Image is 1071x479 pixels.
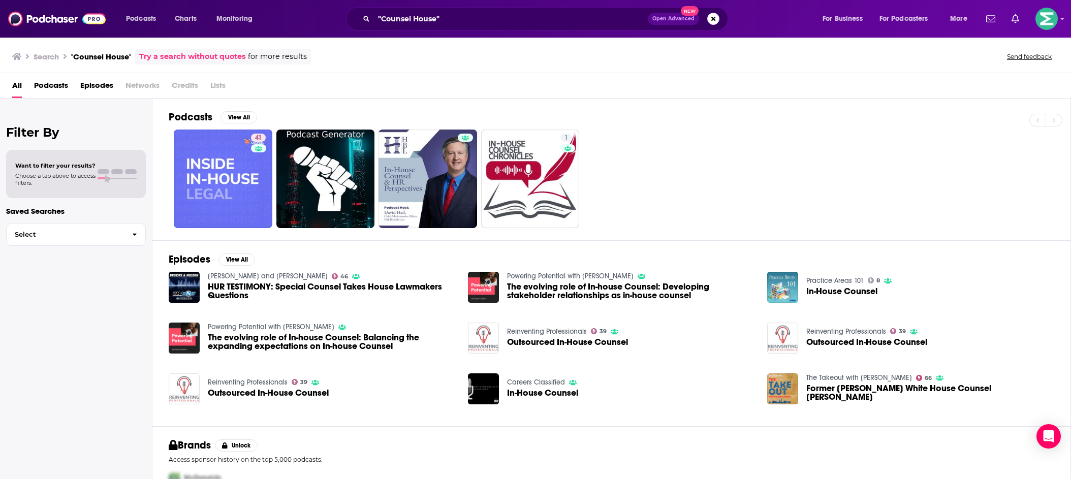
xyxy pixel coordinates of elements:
a: 1 [481,130,580,228]
a: 46 [332,273,349,279]
a: Powering Potential with Robert Walters [208,323,334,331]
a: Show notifications dropdown [982,10,999,27]
p: Saved Searches [6,206,146,216]
span: New [681,6,699,16]
span: 46 [340,274,348,279]
span: 39 [300,380,307,385]
span: Credits [172,77,198,98]
span: For Podcasters [879,12,928,26]
h3: Search [34,52,59,61]
h2: Podcasts [169,111,212,123]
a: 8 [868,277,880,283]
a: Powering Potential with Robert Walters [507,272,634,280]
a: The evolving role of In-house Counsel: Balancing the expanding expectations on In-house Counsel [208,333,456,350]
a: 41 [174,130,272,228]
h2: Brands [169,439,211,452]
button: open menu [943,11,980,27]
a: Reinventing Professionals [806,327,886,336]
button: open menu [209,11,266,27]
a: 39 [890,328,906,334]
img: The evolving role of In-house Counsel: Developing stakeholder relationships as in-house counsel [468,272,499,303]
h2: Episodes [169,253,210,266]
a: Reinventing Professionals [507,327,587,336]
img: The evolving role of In-house Counsel: Balancing the expanding expectations on In-house Counsel [169,323,200,354]
a: Careers Classified [507,378,565,387]
a: Practice Areas 101 [806,276,864,285]
span: 66 [925,376,932,380]
span: Outsourced In-House Counsel [806,338,927,346]
a: Episodes [80,77,113,98]
a: Show notifications dropdown [1007,10,1023,27]
a: Outsourced In-House Counsel [507,338,628,346]
span: Open Advanced [652,16,695,21]
img: User Profile [1035,8,1058,30]
a: All [12,77,22,98]
span: Charts [175,12,197,26]
span: Choose a tab above to access filters. [15,172,96,186]
img: Outsourced In-House Counsel [169,373,200,404]
button: open menu [119,11,169,27]
img: Outsourced In-House Counsel [468,323,499,354]
div: Open Intercom Messenger [1036,424,1061,449]
a: 1 [560,134,572,142]
span: Monitoring [216,12,253,26]
img: Outsourced In-House Counsel [767,323,798,354]
img: In-House Counsel [767,272,798,303]
a: EpisodesView All [169,253,255,266]
a: The Takeout with Major Garrett [806,373,912,382]
a: Outsourced In-House Counsel [208,389,329,397]
h2: Filter By [6,125,146,140]
button: open menu [815,11,875,27]
button: View All [220,111,257,123]
a: Try a search without quotes [139,51,246,62]
button: open menu [873,11,943,27]
a: Former Trump White House Counsel Ty Cobb [806,384,1054,401]
span: Podcasts [126,12,156,26]
img: In-House Counsel [468,373,499,404]
input: Search podcasts, credits, & more... [374,11,648,27]
button: Send feedback [1004,52,1055,61]
a: Broeske and Musson [208,272,328,280]
a: 41 [251,134,266,142]
span: 8 [876,278,880,283]
span: 39 [600,329,607,334]
a: 39 [292,379,308,385]
span: Logged in as LKassela [1035,8,1058,30]
img: HUR TESTIMONY: Special Counsel Takes House Lawmakers Questions [169,272,200,303]
a: Reinventing Professionals [208,378,288,387]
span: 1 [564,133,568,143]
a: In-House Counsel [507,389,578,397]
span: More [950,12,967,26]
span: Lists [210,77,226,98]
a: Podcasts [34,77,68,98]
span: Select [7,231,124,238]
img: Former Trump White House Counsel Ty Cobb [767,373,798,404]
div: Search podcasts, credits, & more... [356,7,738,30]
button: Unlock [215,439,258,452]
span: Networks [125,77,160,98]
a: Podchaser - Follow, Share and Rate Podcasts [8,9,106,28]
a: PodcastsView All [169,111,257,123]
a: The evolving role of In-house Counsel: Developing stakeholder relationships as in-house counsel [507,282,755,300]
button: Show profile menu [1035,8,1058,30]
span: for more results [248,51,307,62]
p: Access sponsor history on the top 5,000 podcasts. [169,456,1054,463]
span: 39 [899,329,906,334]
a: In-House Counsel [806,287,877,296]
span: 41 [255,133,262,143]
a: HUR TESTIMONY: Special Counsel Takes House Lawmakers Questions [208,282,456,300]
